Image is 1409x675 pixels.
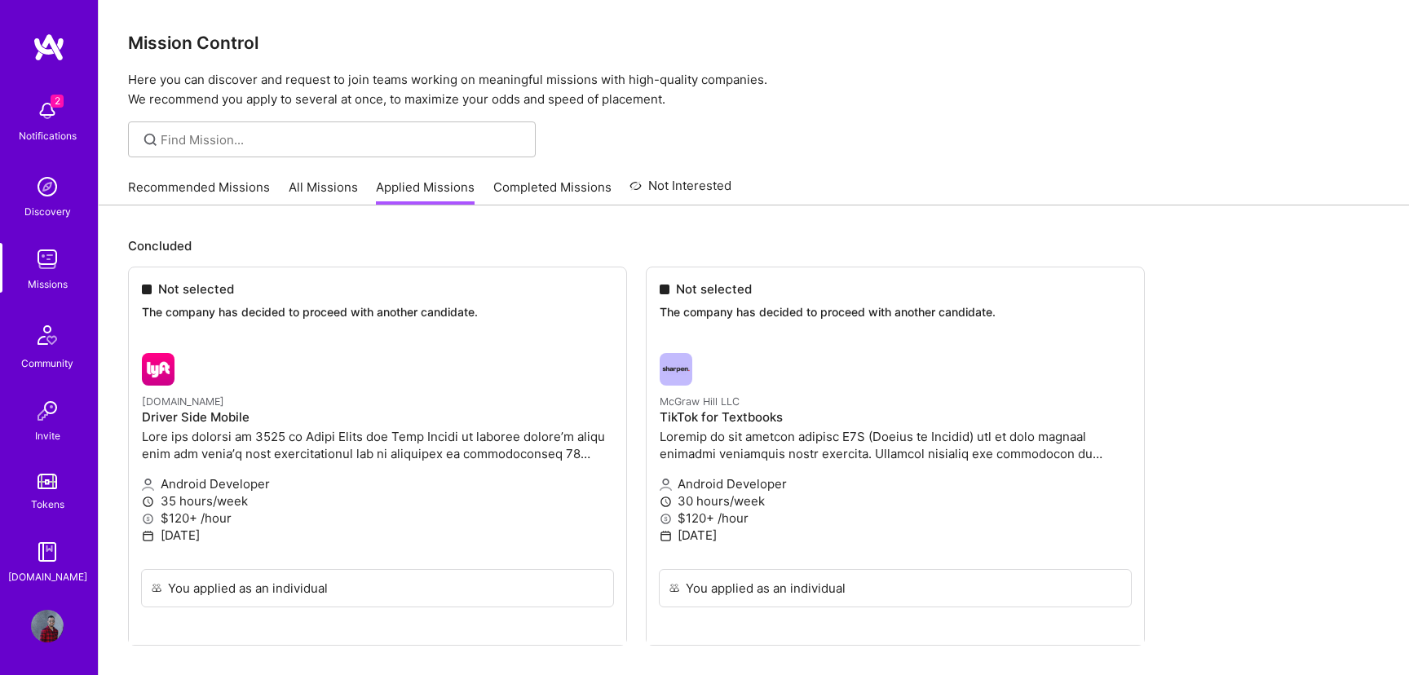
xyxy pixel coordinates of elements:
[24,203,71,220] div: Discovery
[8,568,87,585] div: [DOMAIN_NAME]
[31,243,64,276] img: teamwork
[128,70,1380,109] p: Here you can discover and request to join teams working on meaningful missions with high-quality ...
[21,355,73,372] div: Community
[31,170,64,203] img: discovery
[28,276,68,293] div: Missions
[128,237,1380,254] p: Concluded
[19,127,77,144] div: Notifications
[128,179,270,205] a: Recommended Missions
[31,395,64,427] img: Invite
[376,179,475,205] a: Applied Missions
[27,610,68,642] a: User Avatar
[31,536,64,568] img: guide book
[128,33,1380,53] h3: Mission Control
[31,95,64,127] img: bell
[141,130,160,149] i: icon SearchGrey
[31,496,64,513] div: Tokens
[31,610,64,642] img: User Avatar
[38,474,57,489] img: tokens
[289,179,358,205] a: All Missions
[51,95,64,108] span: 2
[33,33,65,62] img: logo
[493,179,612,205] a: Completed Missions
[35,427,60,444] div: Invite
[28,315,67,355] img: Community
[629,176,731,205] a: Not Interested
[161,131,523,148] input: Find Mission...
